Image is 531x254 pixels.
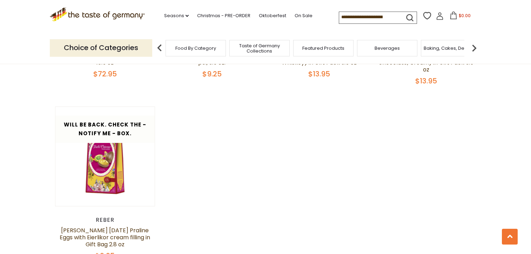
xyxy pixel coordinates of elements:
[197,12,250,20] a: Christmas - PRE-ORDER
[415,76,437,86] span: $13.95
[93,69,117,79] span: $72.95
[467,41,481,55] img: next arrow
[459,13,471,19] span: $0.00
[55,107,155,206] img: Reber
[175,46,216,51] a: Food By Category
[50,39,152,56] p: Choice of Categories
[259,12,286,20] a: Oktoberfest
[231,43,288,54] a: Taste of Germany Collections
[55,217,155,224] div: Reber
[164,12,189,20] a: Seasons
[308,69,330,79] span: $13.95
[424,46,478,51] a: Baking, Cakes, Desserts
[153,41,167,55] img: previous arrow
[375,46,400,51] a: Beverages
[302,46,344,51] a: Featured Products
[60,226,150,248] a: [PERSON_NAME] [DATE] Praline Eggs with Eierlikor cream filling in Gift Bag 2.8 oz
[445,12,475,22] button: $0.00
[295,12,312,20] a: On Sale
[202,69,222,79] span: $9.25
